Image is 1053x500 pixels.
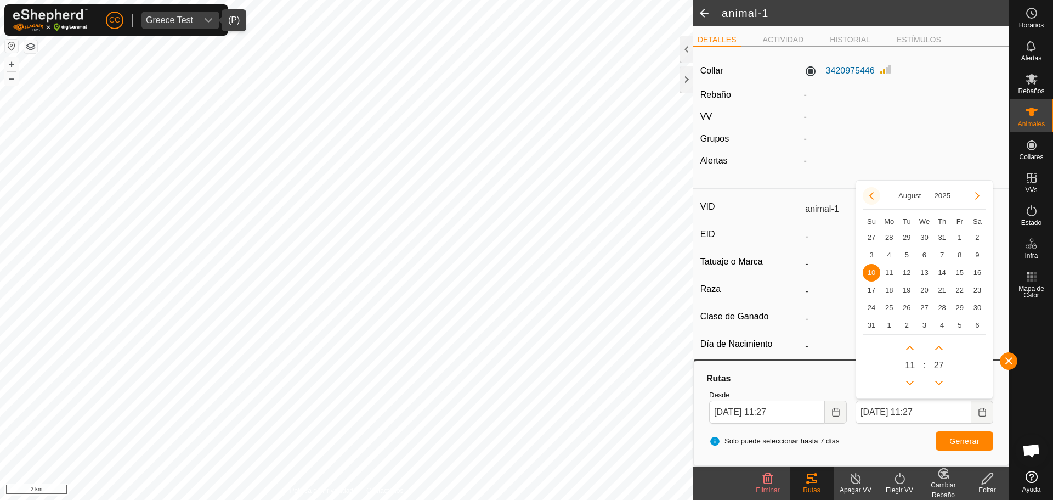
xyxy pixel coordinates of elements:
[898,246,915,264] td: 5
[146,16,193,25] div: Greece Test
[366,486,403,496] a: Contáctenos
[5,40,18,53] button: Restablecer Mapa
[915,317,933,334] td: 3
[1022,486,1041,493] span: Ayuda
[951,317,969,334] td: 5
[969,264,986,282] td: 16
[700,112,712,121] label: VV
[919,217,930,226] span: We
[930,189,955,202] button: Choose Year
[1018,121,1045,127] span: Animales
[863,229,880,246] td: 27
[915,299,933,317] td: 27
[933,317,951,334] span: 4
[880,317,898,334] td: 1
[863,187,880,205] button: Previous Month
[971,401,993,424] button: Choose Date
[951,264,969,282] td: 15
[915,246,933,264] span: 6
[804,64,875,77] label: 3420975446
[879,63,892,76] img: Intensidad de Señal
[880,282,898,299] td: 18
[5,72,18,85] button: –
[915,264,933,282] span: 13
[933,264,951,282] span: 14
[884,217,894,226] span: Mo
[863,246,880,264] td: 3
[898,264,915,282] td: 12
[804,112,807,121] app-display-virtual-paddock-transition: -
[700,255,801,269] label: Tatuaje o Marca
[1018,88,1044,94] span: Rebaños
[951,299,969,317] td: 29
[863,282,880,299] td: 17
[700,282,801,296] label: Raza
[933,246,951,264] td: 7
[1012,285,1050,299] span: Mapa de Calor
[700,90,731,99] label: Rebaño
[756,486,779,494] span: Eliminar
[951,282,969,299] td: 22
[903,217,911,226] span: Tu
[880,246,898,264] td: 4
[915,282,933,299] span: 20
[898,229,915,246] td: 29
[898,317,915,334] span: 2
[949,437,980,446] span: Generar
[722,7,1009,20] h2: animal-1
[965,485,1009,495] div: Editar
[24,40,37,53] button: Capas del Mapa
[863,264,880,282] td: 10
[921,480,965,500] div: Cambiar Rebaño
[825,34,875,46] li: HISTORIAL
[936,431,993,451] button: Generar
[880,229,898,246] td: 28
[956,217,963,226] span: Fr
[700,227,801,241] label: EID
[934,359,944,372] span: 27
[709,390,847,401] label: Desde
[13,9,88,31] img: Logo Gallagher
[867,217,876,226] span: Su
[969,282,986,299] td: 23
[1021,220,1041,226] span: Estado
[933,299,951,317] td: 28
[1025,187,1037,193] span: VVs
[5,58,18,71] button: +
[930,374,948,392] p-button: Previous Minute
[856,180,993,400] div: Choose Date
[923,359,925,372] span: :
[933,229,951,246] td: 31
[700,200,801,214] label: VID
[969,187,986,205] button: Next Month
[834,485,877,495] div: Apagar VV
[969,229,986,246] td: 2
[969,317,986,334] span: 6
[700,337,801,351] label: Día de Nacimiento
[915,229,933,246] td: 30
[863,299,880,317] span: 24
[700,310,801,324] label: Clase de Ganado
[898,299,915,317] span: 26
[951,246,969,264] td: 8
[951,229,969,246] td: 1
[863,317,880,334] td: 31
[790,485,834,495] div: Rutas
[1010,467,1053,497] a: Ayuda
[700,134,729,143] label: Grupos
